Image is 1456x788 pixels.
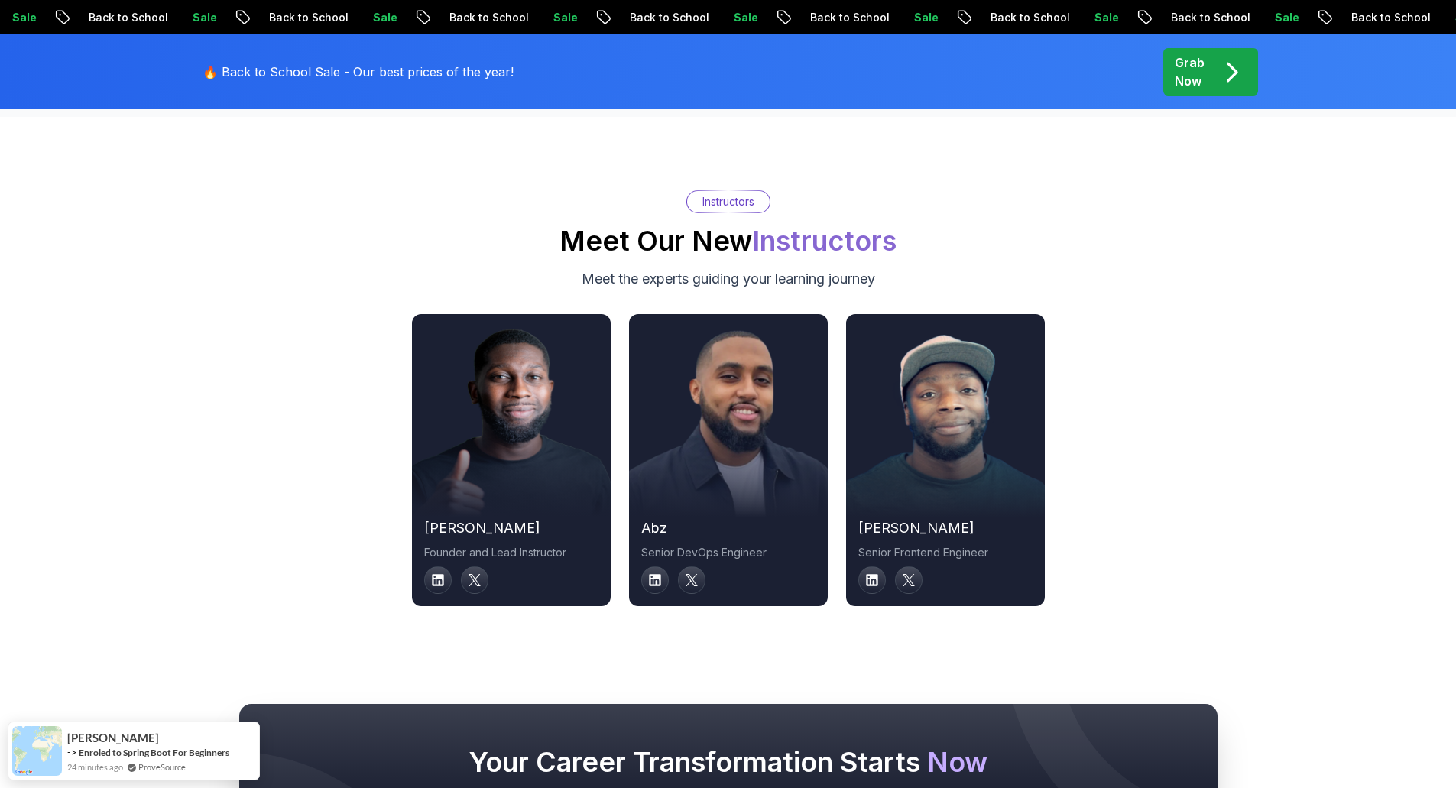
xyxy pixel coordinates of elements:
[67,760,123,773] span: 24 minutes ago
[350,10,399,25] p: Sale
[138,760,186,773] a: ProveSource
[530,10,579,25] p: Sale
[607,10,711,25] p: Back to School
[1175,54,1205,90] p: Grab Now
[711,10,760,25] p: Sale
[582,268,875,290] p: Meet the experts guiding your learning journey
[1072,10,1120,25] p: Sale
[424,545,598,560] p: Founder and Lead Instructor
[270,747,1187,777] h2: Your Career Transformation Starts
[203,63,514,81] p: 🔥 Back to School Sale - Our best prices of the year!
[891,10,940,25] p: Sale
[629,326,828,517] img: instructor
[787,10,891,25] p: Back to School
[79,746,229,759] a: Enroled to Spring Boot For Beginners
[170,10,219,25] p: Sale
[927,745,987,779] span: Now
[67,746,77,758] span: ->
[412,326,611,517] img: instructor
[67,731,159,744] span: [PERSON_NAME]
[66,10,170,25] p: Back to School
[1328,10,1432,25] p: Back to School
[559,225,897,256] h2: Meet Our New
[12,726,62,776] img: provesource social proof notification image
[752,224,897,258] span: Instructors
[641,517,816,539] h2: abz
[1148,10,1252,25] p: Back to School
[426,10,530,25] p: Back to School
[858,545,1033,560] p: Senior Frontend Engineer
[424,517,598,539] h2: [PERSON_NAME]
[702,194,754,209] p: Instructors
[858,517,1033,539] h2: [PERSON_NAME]
[846,326,1045,517] img: instructor
[246,10,350,25] p: Back to School
[968,10,1072,25] p: Back to School
[641,545,816,560] p: Senior DevOps Engineer
[1252,10,1301,25] p: Sale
